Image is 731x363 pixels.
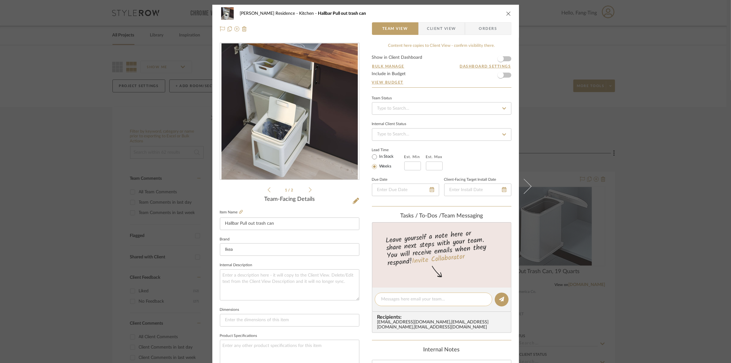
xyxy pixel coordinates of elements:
a: Invite Collaborator [411,251,465,267]
span: Team View [382,22,408,35]
span: / [288,188,291,192]
input: Enter Item Name [220,217,359,230]
label: Client-Facing Target Install Date [444,178,496,181]
span: 1 [285,188,288,192]
label: Due Date [372,178,388,181]
label: Lead Time [372,147,404,153]
button: Bulk Manage [372,63,405,69]
img: a7c78d96-a731-4483-9dea-3555ddfe2156_48x40.jpg [220,7,235,20]
label: Dimensions [220,308,239,311]
label: Est. Min [404,155,420,159]
div: Internal Client Status [372,123,406,126]
div: [EMAIL_ADDRESS][DOMAIN_NAME] , [EMAIL_ADDRESS][DOMAIN_NAME] , [EMAIL_ADDRESS][DOMAIN_NAME] [377,320,509,330]
input: Enter Brand [220,243,359,256]
div: 0 [220,43,359,180]
div: Leave yourself a note here or share next steps with your team. You will receive emails when they ... [371,227,512,269]
a: View Budget [372,80,511,85]
label: Product Specifications [220,334,257,338]
span: Client View [427,22,456,35]
input: Enter the dimensions of this item [220,314,359,327]
label: Internal Description [220,264,253,267]
mat-radio-group: Select item type [372,153,404,170]
span: Kitchen [299,11,318,16]
label: Brand [220,238,230,241]
div: team Messaging [372,213,511,220]
input: Type to Search… [372,102,511,115]
div: Internal Notes [372,347,511,354]
label: Item Name [220,210,243,215]
button: Dashboard Settings [460,63,511,69]
img: Remove from project [242,26,247,31]
label: Weeks [378,164,392,169]
label: In Stock [378,154,394,160]
span: Recipients: [377,314,509,320]
input: Type to Search… [372,128,511,141]
input: Enter Install Date [444,184,511,196]
div: Team Status [372,97,392,100]
div: Content here copies to Client View - confirm visibility there. [372,43,511,49]
div: Team-Facing Details [220,196,359,203]
span: Tasks / To-Dos / [400,213,441,219]
label: Est. Max [426,155,443,159]
span: 2 [291,188,294,192]
button: close [506,11,511,16]
span: [PERSON_NAME] Residence [240,11,299,16]
img: a7c78d96-a731-4483-9dea-3555ddfe2156_436x436.jpg [221,43,358,180]
span: Hallbar Pull out trash can [318,11,366,16]
input: Enter Due Date [372,184,439,196]
span: Orders [472,22,504,35]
